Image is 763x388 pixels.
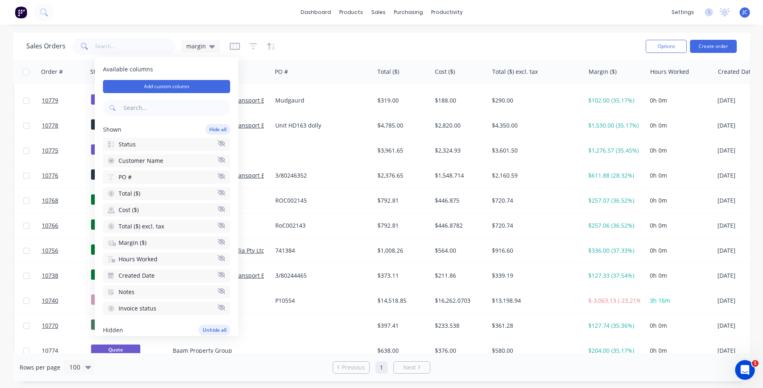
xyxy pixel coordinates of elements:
div: $376.00 [435,347,483,355]
button: Margin ($) [103,236,230,249]
div: $257.06 (36.52%) [588,221,640,230]
a: RTER Pty Ltd - Rentco Transport Equipment Rentals [173,171,314,179]
button: Create order [690,40,737,53]
span: Next [403,363,416,372]
div: $1,530.00 (35.17%) [588,121,640,130]
div: $319.00 [377,96,425,105]
span: 0h 0m [650,171,667,179]
span: Quote [91,144,140,155]
span: 10756 [42,246,58,255]
div: $336.00 (37.33%) [588,246,640,255]
span: Submitted [91,119,140,130]
div: $446.875 [435,196,483,205]
span: margin [186,42,206,50]
div: $102.00 (35.17%) [588,96,640,105]
div: productivity [427,6,467,18]
span: 0h 0m [650,322,667,329]
a: 10738 [42,263,91,288]
div: RoC002143 [275,221,366,230]
div: $720.74 [492,196,577,205]
div: Cost ($) [435,68,455,76]
span: 10766 [42,221,58,230]
div: $580.00 [492,347,577,355]
div: products [335,6,367,18]
span: Created Date [119,272,155,280]
span: 10775 [42,146,58,155]
div: Hours Worked [650,68,689,76]
span: 10740 [42,297,58,305]
a: RTER Pty Ltd - Rentco Transport Equipment Rentals [173,96,314,104]
div: $361.28 [492,322,577,330]
button: Customer Name [103,154,230,167]
div: $13,198.94 [492,297,577,305]
div: sales [367,6,390,18]
div: $792.81 [377,221,425,230]
button: Total ($) [103,187,230,200]
div: Created Date [718,68,754,76]
button: Total ($) excl. tax [103,220,230,233]
span: Cost ($) [119,206,139,214]
div: $1,008.26 [377,246,425,255]
a: Page 1 is your current page [375,361,388,374]
span: 0h 0m [650,196,667,204]
div: $2,376.65 [377,171,425,180]
span: Customer Name [119,157,163,165]
div: $127.33 (37.54%) [588,272,640,280]
span: 10774 [42,347,58,355]
button: Hide all [206,124,230,135]
a: Next page [394,363,430,372]
button: Hours Worked [103,253,230,266]
div: settings [667,6,698,18]
button: Add custom column [103,80,230,93]
span: Total ($) [119,189,140,198]
div: Mudgaurd [275,96,366,105]
ul: Pagination [329,361,434,374]
a: 10740 [42,288,91,313]
span: 10778 [42,121,58,130]
div: Total ($) [377,68,399,76]
div: $2,820.00 [435,121,483,130]
img: Factory [15,6,27,18]
div: $4,785.00 [377,121,425,130]
span: 10776 [42,171,58,180]
span: PO # [119,173,132,181]
div: $373.11 [377,272,425,280]
span: Margin ($) [119,239,146,247]
div: P10554 [275,297,366,305]
a: 10770 [42,313,91,338]
a: 10776 [42,163,91,188]
span: 10738 [42,272,58,280]
a: RTER Pty Ltd - Rentco Transport Equipment Rentals [173,121,314,129]
div: Margin ($) [589,68,617,76]
a: 10778 [42,113,91,138]
a: Baam Property Group [173,347,232,354]
span: Check Stock [91,94,140,105]
div: $290.00 [492,96,577,105]
div: Status [90,68,107,76]
div: $204.00 (35.17%) [588,347,640,355]
div: $-3,063.13 (-23.21%) [588,297,640,305]
button: Options [646,40,687,53]
div: 3/80246352 [275,171,366,180]
span: Previous [342,363,365,372]
button: Status [103,138,230,151]
button: Unhide all [199,325,230,335]
div: 3/80244465 [275,272,366,280]
a: 10766 [42,213,91,238]
div: $233.538 [435,322,483,330]
div: Unit HD163 dolly [275,121,366,130]
a: RTER Pty Ltd - Rentco Transport Equipment Rentals [173,272,314,279]
div: $257.07 (36.52%) [588,196,640,205]
span: Invoiced sent [91,269,140,280]
div: Total ($) excl. tax [492,68,538,76]
div: $16,262.0703 [435,297,483,305]
input: Search... [122,100,230,116]
div: $188.00 [435,96,483,105]
div: PO # [275,68,288,76]
div: $916.60 [492,246,577,255]
div: $3,961.65 [377,146,425,155]
span: 0h 0m [650,96,667,104]
div: ROC002145 [275,196,366,205]
button: Cost ($) [103,203,230,217]
span: 10779 [42,96,58,105]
